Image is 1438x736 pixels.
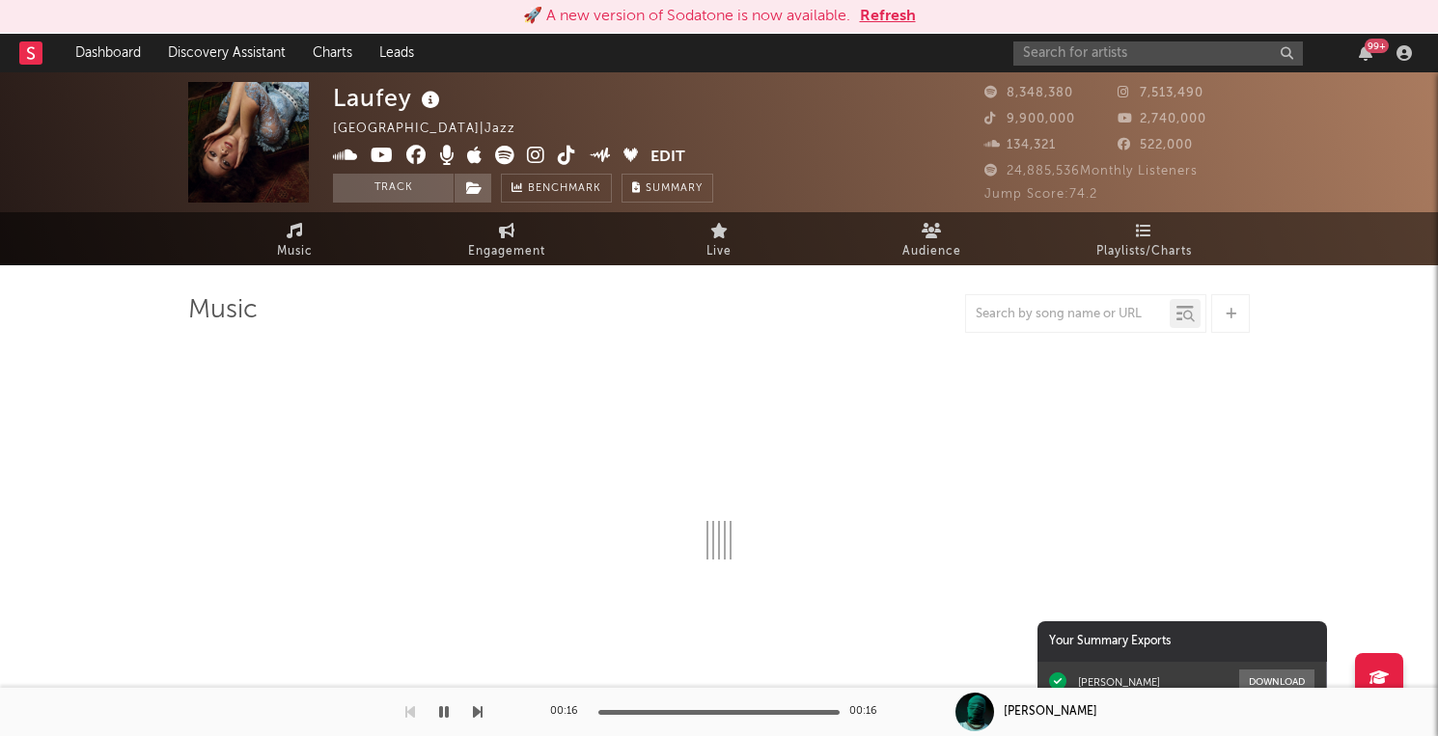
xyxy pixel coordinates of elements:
span: Music [277,240,313,263]
span: 2,740,000 [1118,113,1206,125]
span: Benchmark [528,177,601,201]
a: Benchmark [501,174,612,203]
div: 00:16 [849,700,888,723]
span: Live [706,240,732,263]
a: Live [613,212,825,265]
a: Charts [299,34,366,72]
a: Audience [825,212,1037,265]
button: Edit [650,146,685,170]
div: [PERSON_NAME] [1078,675,1160,689]
a: Dashboard [62,34,154,72]
span: Audience [902,240,961,263]
div: 00:16 [550,700,589,723]
span: 134,321 [984,139,1056,151]
span: Playlists/Charts [1096,240,1192,263]
button: Refresh [860,5,916,28]
div: 🚀 A new version of Sodatone is now available. [523,5,850,28]
div: [GEOGRAPHIC_DATA] | Jazz [333,118,538,141]
span: 7,513,490 [1118,87,1203,99]
a: Discovery Assistant [154,34,299,72]
button: 99+ [1359,45,1372,61]
div: Your Summary Exports [1037,621,1327,662]
div: Laufey [333,82,445,114]
button: Summary [622,174,713,203]
span: Summary [646,183,703,194]
span: 9,900,000 [984,113,1075,125]
input: Search for artists [1013,41,1303,66]
button: Download [1239,669,1314,694]
input: Search by song name or URL [966,307,1170,322]
button: Track [333,174,454,203]
span: 24,885,536 Monthly Listeners [984,165,1198,177]
span: Engagement [468,240,545,263]
div: [PERSON_NAME] [1004,703,1097,721]
span: Jump Score: 74.2 [984,188,1097,201]
a: Engagement [401,212,613,265]
span: 522,000 [1118,139,1193,151]
span: 8,348,380 [984,87,1073,99]
a: Music [188,212,401,265]
a: Leads [366,34,428,72]
div: 99 + [1365,39,1389,53]
a: Playlists/Charts [1037,212,1250,265]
